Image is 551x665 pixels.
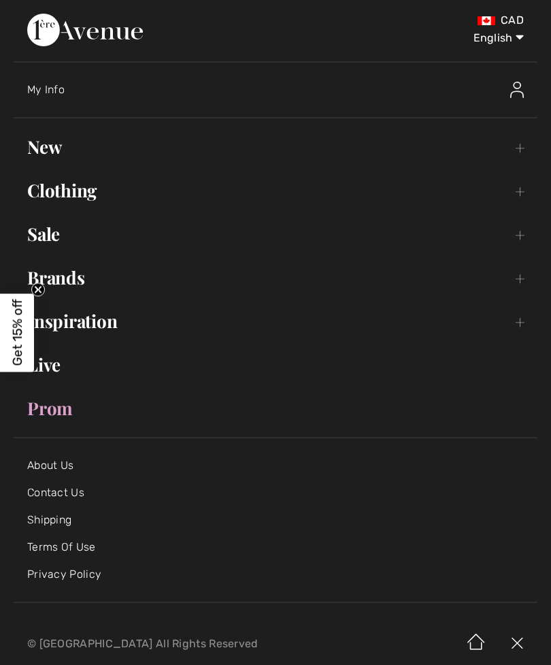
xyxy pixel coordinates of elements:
a: Clothing [14,176,537,206]
a: Terms Of Use [27,540,96,553]
a: Brands [14,263,537,293]
button: Close teaser [31,282,45,296]
img: Home [456,623,497,665]
div: CAD [325,14,524,27]
a: My InfoMy Info [27,68,537,112]
span: Help [31,10,59,22]
img: My Info [510,82,524,98]
a: Privacy Policy [27,568,101,581]
span: My Info [27,83,65,96]
a: Contact Us [27,486,84,499]
a: Sale [14,219,537,249]
img: 1ère Avenue [27,14,143,46]
a: Prom [14,393,537,423]
a: New [14,132,537,162]
a: About Us [27,459,73,472]
p: © [GEOGRAPHIC_DATA] All Rights Reserved [27,639,325,649]
img: X [497,623,537,665]
a: Shipping [27,513,71,526]
span: Get 15% off [10,299,25,366]
a: Inspiration [14,306,537,336]
a: Live [14,350,537,380]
